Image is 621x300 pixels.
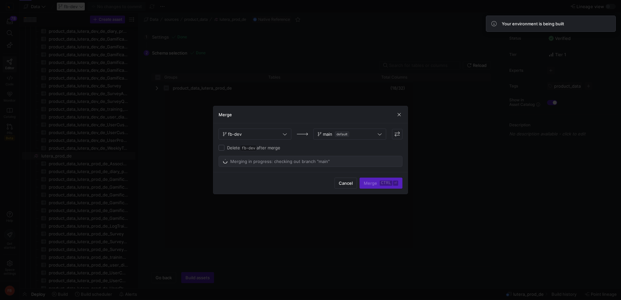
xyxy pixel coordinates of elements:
h3: Merge [219,112,232,117]
button: maindefault [313,129,386,140]
span: fb-dev [240,145,257,151]
span: default [335,131,349,137]
span: fb-dev [228,131,242,137]
button: fb-dev [219,129,291,140]
span: Cancel [339,181,353,186]
label: Delete after merge [224,145,280,150]
span: Merging in progress: checking out branch "main" [230,159,330,164]
span: main [323,131,332,137]
span: Your environment is being built [502,21,564,26]
button: Cancel [335,178,357,189]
